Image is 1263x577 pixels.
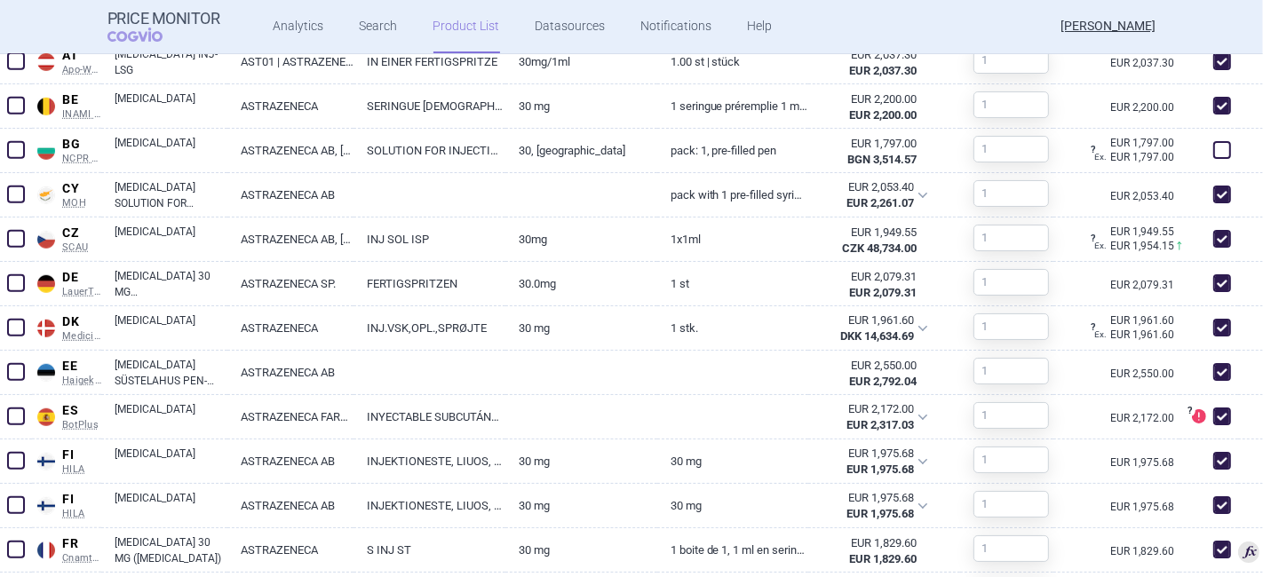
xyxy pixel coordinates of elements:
span: CZ [62,225,101,241]
input: 1 [973,225,1049,251]
a: [MEDICAL_DATA] [115,224,227,256]
span: AT [62,48,101,64]
a: INJ.VSK,OPL.,SPRØJTE [353,306,505,350]
a: [MEDICAL_DATA] [115,401,227,433]
a: EUR 2,037.30 [1110,58,1180,68]
a: 30MG/1ML [505,40,657,83]
img: Finland [37,497,55,515]
strong: EUR 2,037.30 [849,64,917,77]
span: EE [62,359,101,375]
img: Belgium [37,98,55,115]
a: [MEDICAL_DATA] [115,91,227,123]
span: Cnamts CIP [62,552,101,565]
div: EUR 2,037.30 [822,47,917,63]
a: [MEDICAL_DATA] [115,490,227,522]
div: EUR 1,961.60 [1094,326,1180,344]
a: 30 mg [505,306,657,350]
abbr: Ex-Factory bez DPH zo zdroja [822,535,917,567]
a: AST01 | ASTRAZENECA OESTERREICH [227,40,353,83]
a: EUR 2,200.00 [1110,102,1180,113]
a: ASTRAZENECA AB, [GEOGRAPHIC_DATA] [227,129,353,172]
div: EUR 2,200.00 [822,91,917,107]
a: INJ SOL ISP [353,217,505,261]
span: Ex. [1094,152,1107,162]
a: 30 mg [505,484,657,527]
strong: BGN 3,514.57 [847,153,917,166]
abbr: Nájdená cena bez odpočtu marže distribútora [821,312,914,344]
a: 1 St [657,262,809,305]
a: DEDELauerTaxe CGM [32,266,101,297]
a: Pack: 1, pre-filled pen [657,129,809,172]
span: DK [62,314,101,330]
a: ASTRAZENECA [227,528,353,572]
div: EUR 1,797.00 [1094,148,1180,166]
a: [MEDICAL_DATA] SOLUTION FOR INJECTION 30MG/ML [115,179,227,211]
img: France [37,541,55,559]
span: ? [1087,233,1098,244]
span: Apo-Warenv.I [62,64,101,76]
strong: Price Monitor [107,10,220,28]
a: INJEKTIONESTE, LIUOS, ESITAYTETTY KYNA [353,439,505,483]
a: [MEDICAL_DATA] INJ-LSG [115,46,227,78]
span: NCPR PRIL [62,153,101,165]
span: ? [1185,406,1195,416]
input: 1 [973,313,1049,340]
a: FERTIGSPRITZEN [353,262,505,305]
span: LauerTaxe CGM [62,286,101,298]
a: [MEDICAL_DATA] [115,446,227,478]
span: INAMI RPS [62,108,101,121]
span: Haigekassa [62,375,101,387]
img: Cyprus [37,186,55,204]
abbr: Ex-Factory bez DPH zo zdroja [822,91,917,123]
span: ? [1087,145,1098,155]
abbr: Nájdená cena bez DPH a OP lekárne [821,490,914,522]
div: EUR 1,829.60 [822,535,917,551]
img: Estonia [37,364,55,382]
a: ASTRAZENECA [227,84,353,128]
a: IN EINER FERTIGSPRITZE [353,40,505,83]
a: 30 mg [657,484,809,527]
a: ASTRAZENECA AB [227,484,353,527]
a: [MEDICAL_DATA] 30 MG INJEKTIONSLÖSUNG I.E.FERTIGSPRITZE [115,268,227,300]
img: Germany [37,275,55,293]
div: EUR 1,961.60 [821,312,914,328]
span: ? [1087,322,1098,333]
a: 1 seringue préremplie 1 mL solution injectable, 30 mg [657,84,809,128]
img: Bulgaria [37,142,55,160]
a: EUR 2,053.40 [1110,191,1180,202]
img: Spain [37,408,55,426]
a: PACK WITH 1 PRE-FILLED SYRINGE X 1ML [657,173,809,217]
abbr: MZSR metodika bez stropu marže [822,358,917,390]
a: 1.00 ST | Stück [657,40,809,83]
a: 30.0mg [505,262,657,305]
a: ASTRAZENECA AB, [GEOGRAPHIC_DATA] [227,217,353,261]
a: [MEDICAL_DATA] 30 MG ([MEDICAL_DATA]) [115,534,227,566]
a: 30 mg [505,439,657,483]
input: 1 [973,269,1049,296]
a: FRFRCnamts CIP [32,533,101,564]
div: EUR 1,975.68EUR 1,975.68 [808,484,939,528]
div: EUR 2,172.00EUR 2,317.03 [808,395,939,439]
strong: EUR 2,079.31 [849,286,917,299]
img: Czech Republic [37,231,55,249]
img: Austria [37,53,55,71]
div: EUR 1,797.00 [822,136,917,152]
a: Price MonitorCOGVIO [107,10,220,43]
a: BEBEINAMI RPS [32,89,101,120]
a: ASTRAZENECA [227,306,353,350]
a: EUR 2,550.00 [1110,368,1180,379]
div: EUR 2,550.00 [822,358,917,374]
strong: EUR 1,975.68 [846,507,914,520]
a: CYCYMOH [32,178,101,209]
strong: EUR 2,261.07 [846,196,914,209]
a: 30MG [505,217,657,261]
strong: EUR 2,317.03 [846,418,914,431]
input: 1 [973,491,1049,518]
strong: EUR 1,975.68 [846,462,914,476]
a: ASTRAZENECA AB [227,351,353,394]
a: ASTRAZENECA SP. [227,262,353,305]
a: 30, [GEOGRAPHIC_DATA] [505,129,657,172]
span: MOH [62,197,101,209]
span: BE [62,92,101,108]
div: EUR 1,961.60DKK 14,634.69 [808,306,939,351]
